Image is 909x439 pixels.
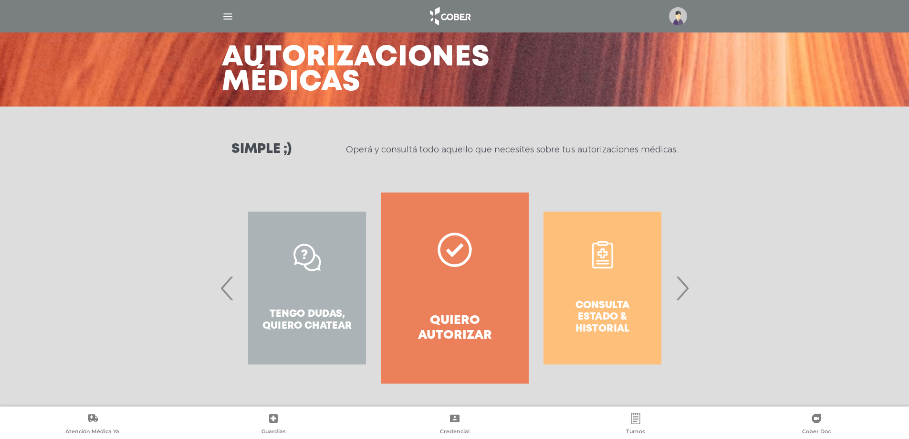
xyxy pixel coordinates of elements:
[669,7,687,25] img: profile-placeholder.svg
[398,313,511,343] h4: Quiero autorizar
[231,143,292,156] h3: Simple ;)
[673,262,691,314] span: Next
[364,413,545,437] a: Credencial
[425,5,475,28] img: logo_cober_home-white.png
[381,193,528,384] a: Quiero autorizar
[261,428,286,437] span: Guardias
[626,428,645,437] span: Turnos
[218,262,237,314] span: Previous
[2,413,183,437] a: Atención Médica Ya
[726,413,907,437] a: Cober Doc
[346,144,678,155] p: Operá y consultá todo aquello que necesites sobre tus autorizaciones médicas.
[183,413,364,437] a: Guardias
[545,413,726,437] a: Turnos
[802,428,831,437] span: Cober Doc
[222,45,490,95] h3: Autorizaciones médicas
[440,428,470,437] span: Credencial
[222,11,234,22] img: Cober_menu-lines-white.svg
[65,428,119,437] span: Atención Médica Ya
